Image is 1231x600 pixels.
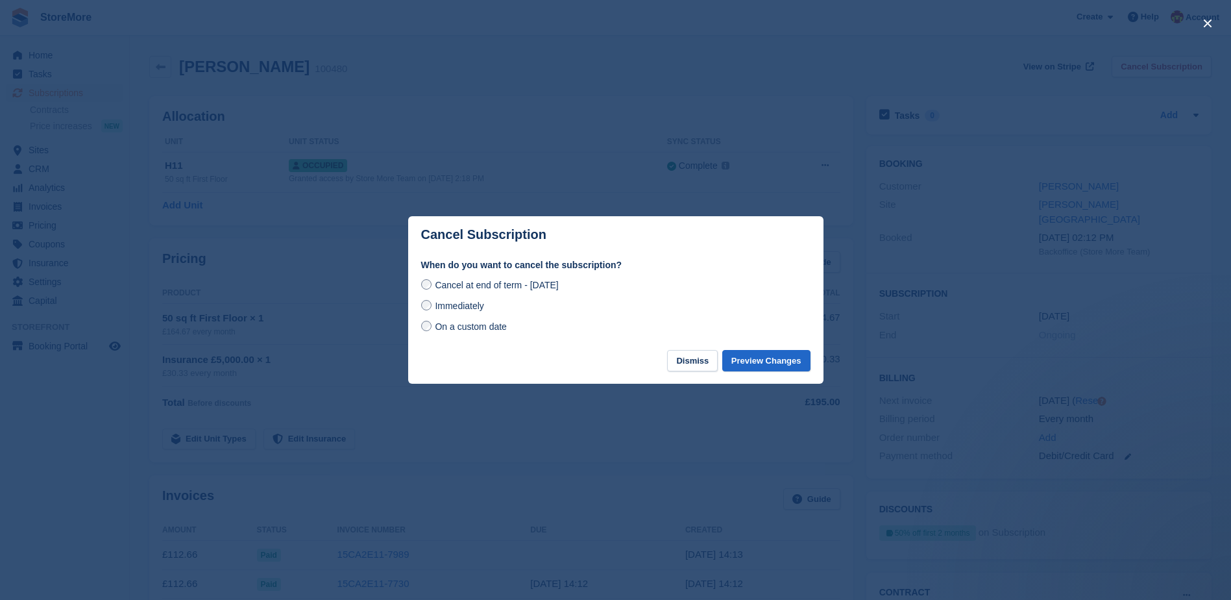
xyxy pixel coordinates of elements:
input: On a custom date [421,321,432,331]
input: Cancel at end of term - [DATE] [421,279,432,290]
input: Immediately [421,300,432,310]
button: Preview Changes [722,350,811,371]
span: Immediately [435,301,483,311]
span: On a custom date [435,321,507,332]
button: close [1197,13,1218,34]
button: Dismiss [667,350,718,371]
label: When do you want to cancel the subscription? [421,258,811,272]
span: Cancel at end of term - [DATE] [435,280,558,290]
p: Cancel Subscription [421,227,546,242]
